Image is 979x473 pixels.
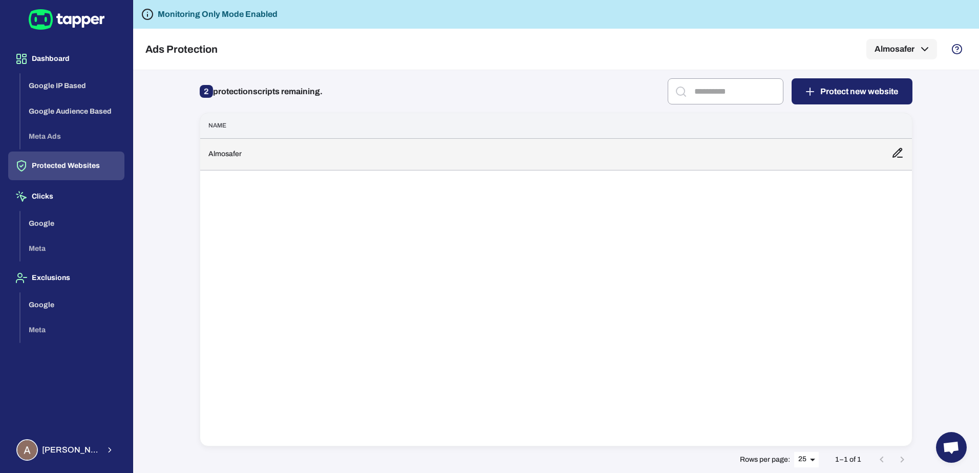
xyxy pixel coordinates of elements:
[20,299,124,308] a: Google
[8,273,124,282] a: Exclusions
[200,85,213,98] span: 2
[8,45,124,73] button: Dashboard
[8,161,124,169] a: Protected Websites
[20,99,124,124] button: Google Audience Based
[20,81,124,90] a: Google IP Based
[8,54,124,62] a: Dashboard
[8,191,124,200] a: Clicks
[20,292,124,318] button: Google
[42,445,99,455] span: [PERSON_NAME] Sobih
[936,432,967,463] a: Open chat
[20,73,124,99] button: Google IP Based
[794,452,819,467] div: 25
[200,138,883,170] td: Almosafer
[17,440,37,460] img: Ahmed Sobih
[145,43,218,55] h5: Ads Protection
[141,8,154,20] svg: Tapper is not blocking any fraudulent activity for this domain
[740,455,790,464] p: Rows per page:
[8,264,124,292] button: Exclusions
[20,106,124,115] a: Google Audience Based
[158,8,278,20] h6: Monitoring Only Mode Enabled
[8,152,124,180] button: Protected Websites
[20,218,124,227] a: Google
[866,39,937,59] button: Almosafer
[835,455,861,464] p: 1–1 of 1
[8,182,124,211] button: Clicks
[20,211,124,236] button: Google
[8,435,124,465] button: Ahmed Sobih[PERSON_NAME] Sobih
[792,78,912,104] button: Protect new website
[200,113,883,138] th: Name
[200,83,323,100] p: protection scripts remaining.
